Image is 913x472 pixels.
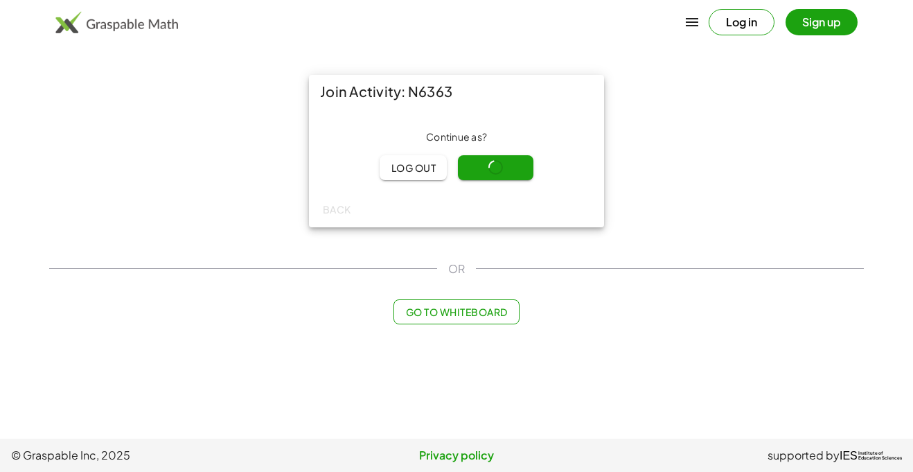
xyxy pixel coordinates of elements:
span: supported by [768,447,840,464]
span: © Graspable Inc, 2025 [11,447,308,464]
span: Log out [391,161,436,174]
button: Sign up [786,9,858,35]
a: IESInstitute ofEducation Sciences [840,447,902,464]
span: IES [840,449,858,462]
span: Go to Whiteboard [405,306,507,318]
button: Log in [709,9,774,35]
button: Log out [380,155,447,180]
div: Continue as ? [320,130,593,144]
button: Go to Whiteboard [393,299,519,324]
span: Institute of Education Sciences [858,451,902,461]
a: Privacy policy [308,447,605,464]
div: Join Activity: N6363 [309,75,604,108]
span: OR [448,261,465,277]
